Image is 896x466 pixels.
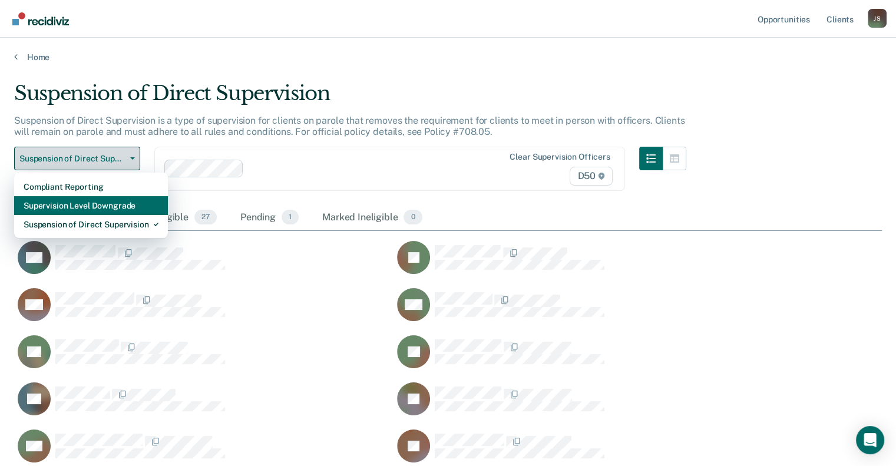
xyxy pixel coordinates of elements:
[24,215,158,234] div: Suspension of Direct Supervision
[394,287,773,335] div: CaseloadOpportunityCell-00265371
[24,177,158,196] div: Compliant Reporting
[14,52,882,62] a: Home
[320,205,425,231] div: Marked Ineligible0
[856,426,884,454] div: Open Intercom Messenger
[238,205,301,231] div: Pending1
[14,147,140,170] button: Suspension of Direct Supervision
[510,152,610,162] div: Clear supervision officers
[14,287,394,335] div: CaseloadOpportunityCell-00374413
[14,115,685,137] p: Suspension of Direct Supervision is a type of supervision for clients on parole that removes the ...
[120,205,219,231] div: Almost Eligible27
[194,210,217,225] span: 27
[868,9,887,28] button: Profile dropdown button
[19,154,125,164] span: Suspension of Direct Supervision
[12,12,69,25] img: Recidiviz
[570,167,612,186] span: D50
[14,81,686,115] div: Suspension of Direct Supervision
[24,196,158,215] div: Supervision Level Downgrade
[14,382,394,429] div: CaseloadOpportunityCell-00618163
[14,335,394,382] div: CaseloadOpportunityCell-00481585
[14,240,394,287] div: CaseloadOpportunityCell-00563147
[394,382,773,429] div: CaseloadOpportunityCell-00383498
[394,240,773,287] div: CaseloadOpportunityCell-00153881
[868,9,887,28] div: J S
[282,210,299,225] span: 1
[404,210,422,225] span: 0
[394,335,773,382] div: CaseloadOpportunityCell-00098098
